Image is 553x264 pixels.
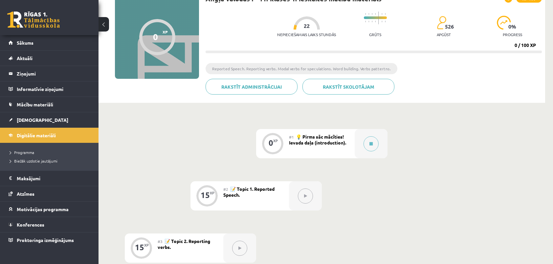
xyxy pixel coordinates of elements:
[9,186,90,201] a: Atzīmes
[9,81,90,97] a: Informatīvie ziņojumi
[9,217,90,232] a: Konferences
[17,66,90,81] legend: Ziņojumi
[289,134,346,145] span: 💡 Pirms sāc mācīties! Ievada daļa (introduction).
[17,222,44,228] span: Konferences
[17,117,68,123] span: [DEMOGRAPHIC_DATA]
[9,128,90,143] a: Digitālie materiāli
[375,13,376,15] img: icon-short-line-57e1e144782c952c97e751825c79c345078a6d821885a25fce030b3d8c18986b.svg
[365,13,366,15] img: icon-short-line-57e1e144782c952c97e751825c79c345078a6d821885a25fce030b3d8c18986b.svg
[378,11,379,24] img: icon-long-line-d9ea69661e0d244f92f715978eff75569469978d946b2353a9bb055b3ed8787d.svg
[9,232,90,248] a: Proktoringa izmēģinājums
[10,158,57,164] span: Biežāk uzdotie jautājumi
[503,32,522,37] p: progress
[206,63,397,74] li: Reported Speech. Reporting verbs. Modal verbs for speculations. Word building. Verbs pattertns.
[17,171,90,186] legend: Maksājumi
[375,21,376,22] img: icon-short-line-57e1e144782c952c97e751825c79c345078a6d821885a25fce030b3d8c18986b.svg
[17,101,53,107] span: Mācību materiāli
[369,32,381,37] p: Grūts
[9,97,90,112] a: Mācību materiāli
[223,186,275,198] span: 📝 Topic 1. Reported Speech.
[302,79,394,95] a: Rakstīt skolotājam
[497,16,511,30] img: icon-progress-161ccf0a02000e728c5f80fcf4c31c7af3da0e1684b2b1d7c360e028c24a22f1.svg
[17,191,34,197] span: Atzīmes
[10,158,92,164] a: Biežāk uzdotie jautājumi
[9,51,90,66] a: Aktuāli
[508,24,517,30] span: 0 %
[365,21,366,22] img: icon-short-line-57e1e144782c952c97e751825c79c345078a6d821885a25fce030b3d8c18986b.svg
[158,239,163,244] span: #3
[153,32,158,42] div: 0
[277,32,336,37] p: Nepieciešamais laiks stundās
[17,237,74,243] span: Proktoringa izmēģinājums
[368,13,369,15] img: icon-short-line-57e1e144782c952c97e751825c79c345078a6d821885a25fce030b3d8c18986b.svg
[269,140,273,146] div: 0
[17,40,33,46] span: Sākums
[289,134,294,140] span: #1
[10,150,34,155] span: Programma
[368,21,369,22] img: icon-short-line-57e1e144782c952c97e751825c79c345078a6d821885a25fce030b3d8c18986b.svg
[17,206,69,212] span: Motivācijas programma
[9,35,90,50] a: Sākums
[17,55,33,61] span: Aktuāli
[206,79,298,95] a: Rakstīt administrācijai
[135,244,144,250] div: 15
[437,32,451,37] p: apgūst
[445,24,454,30] span: 526
[158,238,210,250] span: 📝 Topic 2. Reporting verbs.
[223,187,228,192] span: #2
[437,16,446,30] img: students-c634bb4e5e11cddfef0936a35e636f08e4e9abd3cc4e673bd6f9a4125e45ecb1.svg
[163,30,168,34] span: XP
[201,192,210,198] div: 15
[7,11,60,28] a: Rīgas 1. Tālmācības vidusskola
[210,191,214,195] div: XP
[10,149,92,155] a: Programma
[9,112,90,127] a: [DEMOGRAPHIC_DATA]
[273,139,278,143] div: XP
[17,132,56,138] span: Digitālie materiāli
[9,66,90,81] a: Ziņojumi
[9,202,90,217] a: Motivācijas programma
[9,171,90,186] a: Maksājumi
[304,23,310,29] span: 22
[17,81,90,97] legend: Informatīvie ziņojumi
[144,243,149,247] div: XP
